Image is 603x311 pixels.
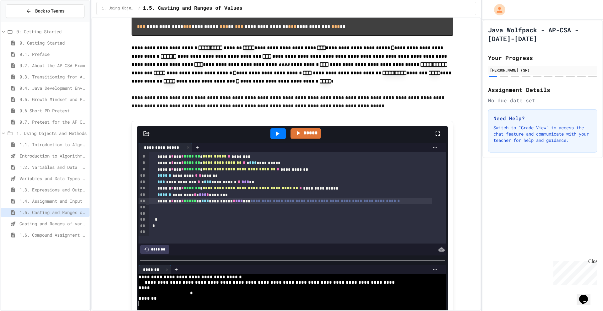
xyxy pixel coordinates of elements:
[19,164,87,170] span: 1.2. Variables and Data Types
[493,125,592,143] p: Switch to "Grade View" to access the chat feature and communicate with your teacher for help and ...
[19,198,87,204] span: 1.4. Assignment and Input
[19,40,87,46] span: 0. Getting Started
[19,85,87,91] span: 0.4. Java Development Environments
[16,130,87,137] span: 1. Using Objects and Methods
[19,119,87,125] span: 0.7. Pretest for the AP CSA Exam
[138,6,140,11] span: /
[487,3,507,17] div: My Account
[19,186,87,193] span: 1.3. Expressions and Output [New]
[488,25,597,43] h1: Java Wolfpack - AP-CSA - [DATE]-[DATE]
[490,67,595,73] div: [PERSON_NAME] (SR)
[19,73,87,80] span: 0.3. Transitioning from AP CSP to AP CSA
[19,232,87,238] span: 1.6. Compound Assignment Operators
[6,4,84,18] button: Back to Teams
[19,175,87,182] span: Variables and Data Types - Quiz
[551,259,597,285] iframe: chat widget
[577,286,597,305] iframe: chat widget
[19,51,87,57] span: 0.1. Preface
[488,53,597,62] h2: Your Progress
[19,209,87,216] span: 1.5. Casting and Ranges of Values
[19,62,87,69] span: 0.2. About the AP CSA Exam
[143,5,242,12] span: 1.5. Casting and Ranges of Values
[19,153,87,159] span: Introduction to Algorithms, Programming, and Compilers
[16,28,87,35] span: 0: Getting Started
[488,97,597,104] div: No due date set
[19,220,87,227] span: Casting and Ranges of variables - Quiz
[19,107,87,114] span: 0.6 Short PD Pretest
[19,96,87,103] span: 0.5. Growth Mindset and Pair Programming
[493,115,592,122] h3: Need Help?
[19,141,87,148] span: 1.1. Introduction to Algorithms, Programming, and Compilers
[35,8,64,14] span: Back to Teams
[488,85,597,94] h2: Assignment Details
[3,3,43,40] div: Chat with us now!Close
[102,6,136,11] span: 1. Using Objects and Methods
